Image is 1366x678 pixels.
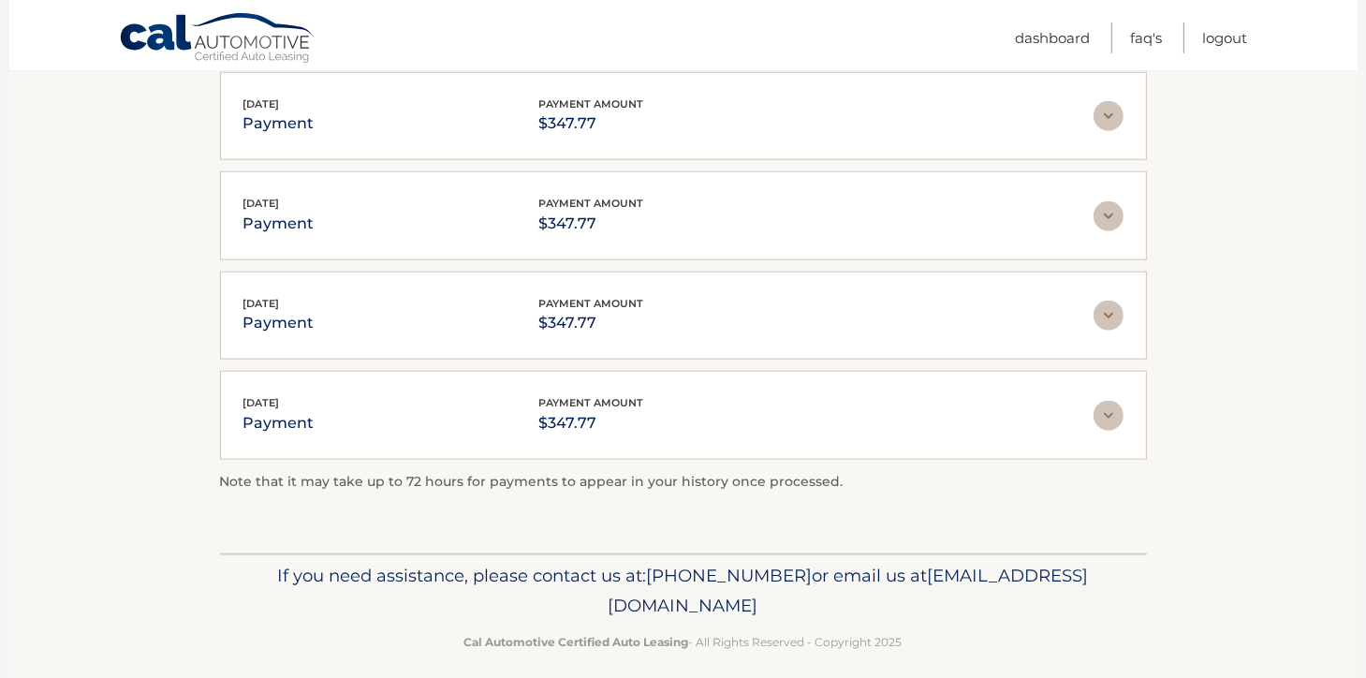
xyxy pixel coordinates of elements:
p: payment [243,211,315,237]
p: $347.77 [539,111,644,137]
p: $347.77 [539,310,644,336]
img: accordion-rest.svg [1094,101,1124,131]
p: payment [243,310,315,336]
a: FAQ's [1131,22,1163,53]
p: Note that it may take up to 72 hours for payments to appear in your history once processed. [220,471,1147,494]
img: accordion-rest.svg [1094,201,1124,231]
span: payment amount [539,197,644,210]
a: Cal Automotive [119,12,316,66]
span: [DATE] [243,396,280,409]
p: $347.77 [539,211,644,237]
p: - All Rights Reserved - Copyright 2025 [232,632,1135,652]
span: payment amount [539,396,644,409]
span: [PHONE_NUMBER] [647,565,813,586]
a: Dashboard [1016,22,1091,53]
span: payment amount [539,297,644,310]
p: $347.77 [539,410,644,436]
img: accordion-rest.svg [1094,301,1124,331]
strong: Cal Automotive Certified Auto Leasing [464,635,689,649]
p: If you need assistance, please contact us at: or email us at [232,561,1135,621]
span: [DATE] [243,197,280,210]
a: Logout [1203,22,1248,53]
img: accordion-rest.svg [1094,401,1124,431]
span: payment amount [539,97,644,111]
span: [DATE] [243,297,280,310]
p: payment [243,410,315,436]
p: payment [243,111,315,137]
span: [DATE] [243,97,280,111]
